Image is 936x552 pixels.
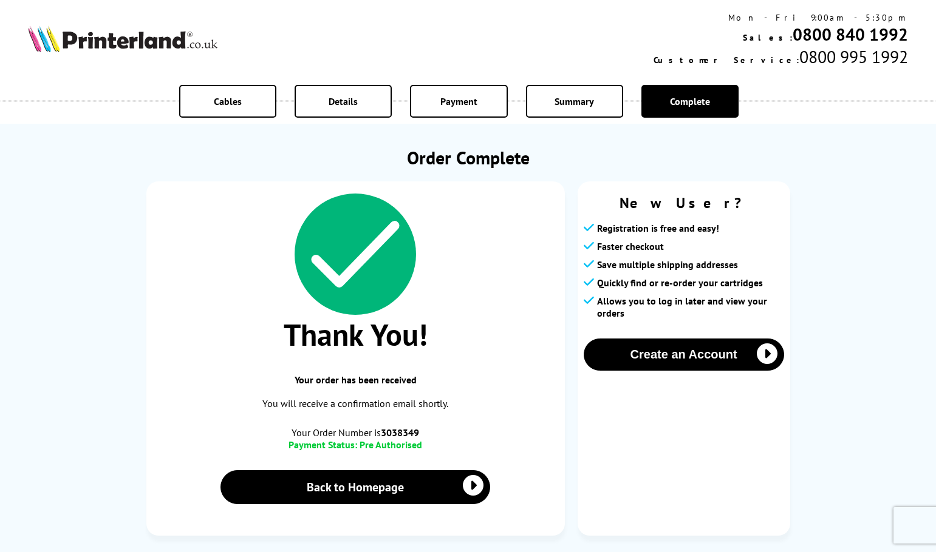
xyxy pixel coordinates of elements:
span: Registration is free and easy! [597,222,719,234]
span: Your order has been received [159,374,553,386]
span: New User? [584,194,784,212]
span: Your Order Number is [159,426,553,439]
span: Payment [440,95,477,107]
button: Create an Account [584,338,784,371]
span: Faster checkout [597,240,664,252]
span: Quickly find or re-order your cartridges [597,277,763,289]
span: Sales: [743,32,793,43]
b: 3038349 [381,426,419,439]
span: Complete [670,95,710,107]
a: Back to Homepage [220,470,491,504]
span: Allows you to log in later and view your orders [597,295,784,319]
span: Customer Service: [654,55,799,66]
span: Thank You! [159,315,553,354]
span: 0800 995 1992 [799,45,908,68]
a: 0800 840 1992 [793,23,908,45]
img: Printerland Logo [28,25,217,52]
span: Details [329,95,358,107]
div: Mon - Fri 9:00am - 5:30pm [654,12,908,23]
span: Save multiple shipping addresses [597,258,738,271]
h1: Order Complete [146,146,790,169]
span: Payment Status: [289,439,357,451]
span: Cables [214,95,242,107]
p: You will receive a confirmation email shortly. [159,395,553,412]
span: Summary [555,95,594,107]
span: Pre Authorised [360,439,422,451]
